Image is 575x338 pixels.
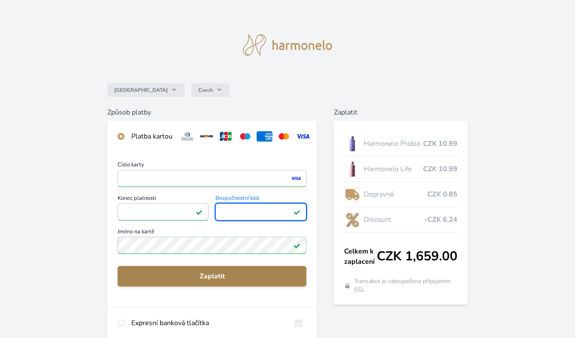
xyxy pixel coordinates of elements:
[290,175,302,182] img: visa
[118,196,209,203] span: Konec platnosti
[118,237,306,254] input: Jméno na kartěPlatné pole
[377,249,457,264] span: CZK 1,659.00
[131,131,172,142] div: Platba kartou
[276,131,292,142] img: mc.svg
[295,131,311,142] img: visa.svg
[219,206,303,218] iframe: Iframe pro bezpečnostní kód
[218,131,234,142] img: jcb.svg
[344,184,360,205] img: delivery-lo.png
[118,266,306,287] button: Zaplatit
[354,277,457,294] span: Transakce je zabezpečena připojením SSL
[344,133,360,154] img: CLEAN_PROBIO_se_stinem_x-lo.jpg
[198,87,213,94] span: Czech
[423,139,457,149] span: CZK 10.99
[199,131,215,142] img: discover.svg
[191,83,230,97] button: Czech
[344,158,360,180] img: CLEAN_LIFE_se_stinem_x-lo.jpg
[121,172,303,184] iframe: Iframe pro číslo karty
[364,189,427,199] span: Dopravné
[294,242,300,249] img: Platné pole
[243,34,332,56] img: logo.svg
[215,196,306,203] span: Bezpečnostní kód
[107,83,185,97] button: [GEOGRAPHIC_DATA]
[423,164,457,174] span: CZK 10.99
[427,189,457,199] span: CZK 0.85
[334,107,468,118] h6: Zaplatit
[179,131,195,142] img: diners.svg
[364,139,423,149] span: Harmonelo Probio
[364,214,424,225] span: Discount
[131,318,284,328] div: Expresní banková tlačítka
[424,214,457,225] span: -CZK 6.24
[294,208,300,215] img: Platné pole
[344,246,377,267] span: Celkem k zaplacení
[107,107,317,118] h6: Způsob platby
[237,131,253,142] img: maestro.svg
[118,229,306,237] span: Jméno na kartě
[344,209,360,230] img: discount-lo.png
[257,131,272,142] img: amex.svg
[364,164,423,174] span: Harmonelo Life
[114,87,168,94] span: [GEOGRAPHIC_DATA]
[196,208,203,215] img: Platné pole
[121,206,205,218] iframe: Iframe pro datum vypršení platnosti
[118,162,306,170] span: Číslo karty
[124,271,300,281] span: Zaplatit
[291,318,306,328] img: onlineBanking_CZ.svg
